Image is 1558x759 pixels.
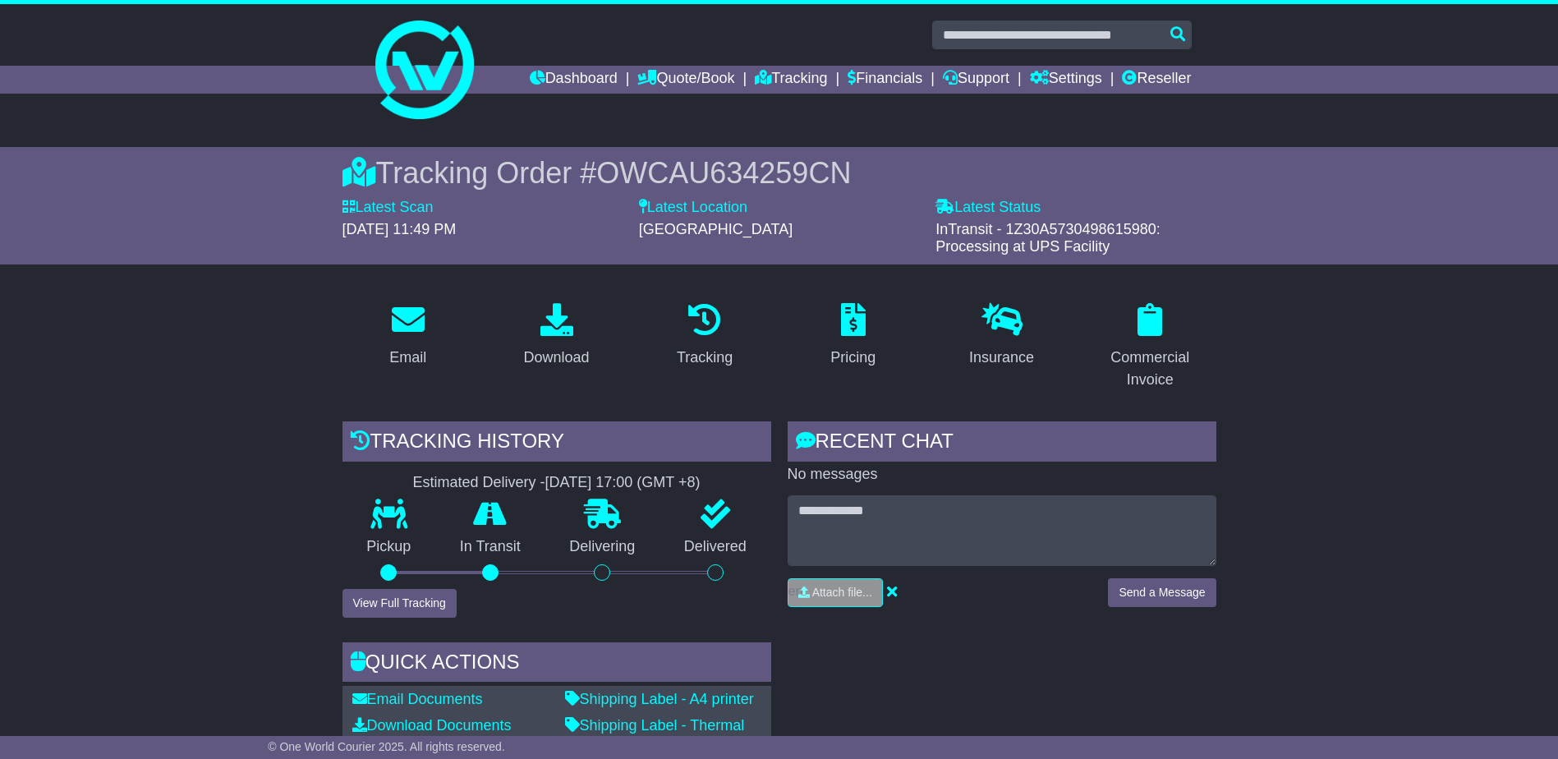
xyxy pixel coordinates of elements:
a: Reseller [1122,66,1191,94]
div: Commercial Invoice [1095,347,1206,391]
a: Download [512,297,600,375]
div: Email [389,347,426,369]
a: Settings [1030,66,1102,94]
span: OWCAU634259CN [596,156,851,190]
div: Tracking history [342,421,771,466]
span: © One World Courier 2025. All rights reserved. [268,740,505,753]
button: Send a Message [1108,578,1216,607]
button: View Full Tracking [342,589,457,618]
div: RECENT CHAT [788,421,1216,466]
div: Tracking Order # [342,155,1216,191]
p: Pickup [342,538,436,556]
span: [DATE] 11:49 PM [342,221,457,237]
a: Dashboard [530,66,618,94]
p: No messages [788,466,1216,484]
div: Tracking [677,347,733,369]
p: In Transit [435,538,545,556]
span: [GEOGRAPHIC_DATA] [639,221,793,237]
a: Email Documents [352,691,483,707]
div: Download [523,347,589,369]
a: Shipping Label - A4 printer [565,691,754,707]
div: Quick Actions [342,642,771,687]
a: Pricing [820,297,886,375]
a: Email [379,297,437,375]
label: Latest Scan [342,199,434,217]
a: Tracking [666,297,743,375]
a: Tracking [755,66,827,94]
div: Insurance [969,347,1034,369]
p: Delivering [545,538,660,556]
p: Delivered [660,538,771,556]
label: Latest Status [935,199,1041,217]
a: Quote/Book [637,66,734,94]
div: Estimated Delivery - [342,474,771,492]
a: Shipping Label - Thermal printer [565,717,745,752]
a: Financials [848,66,922,94]
div: Pricing [830,347,876,369]
a: Download Documents [352,717,512,734]
a: Support [943,66,1009,94]
div: [DATE] 17:00 (GMT +8) [545,474,701,492]
a: Insurance [958,297,1045,375]
label: Latest Location [639,199,747,217]
span: InTransit - 1Z30A5730498615980: Processing at UPS Facility [935,221,1160,255]
a: Commercial Invoice [1084,297,1216,397]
